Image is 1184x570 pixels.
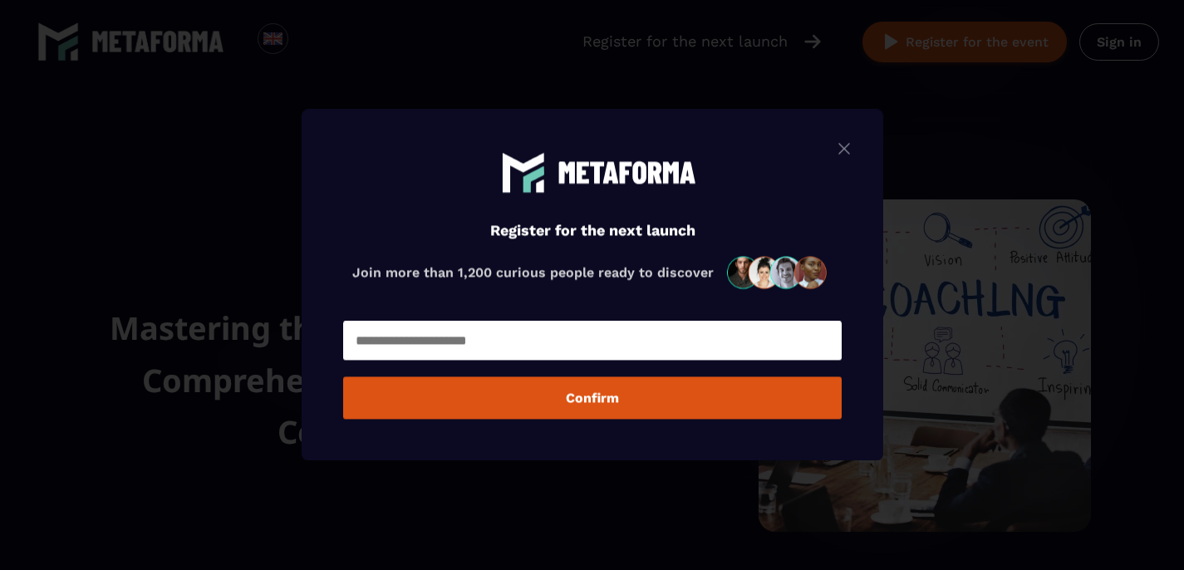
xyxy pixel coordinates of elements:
img: main logo [489,150,696,194]
img: close [834,138,854,159]
img: community-people [721,255,833,291]
p: Join more than 1,200 curious people ready to discover [351,261,713,284]
h4: Register for the next launch [489,219,695,243]
button: Confirm [343,377,842,420]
